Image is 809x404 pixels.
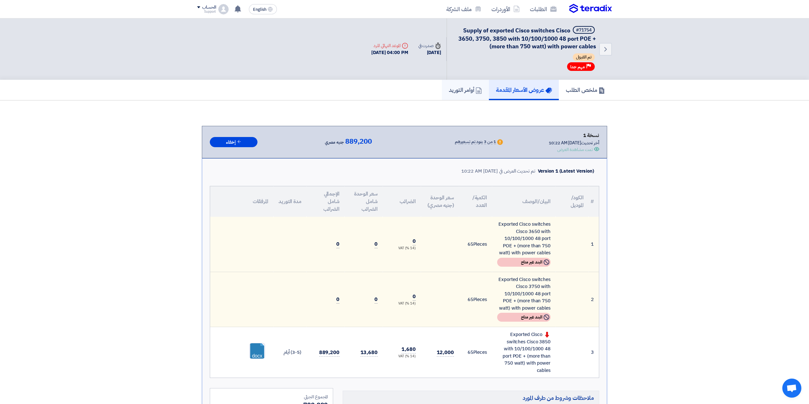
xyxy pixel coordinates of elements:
[388,354,416,359] div: (14 %) VAT
[573,53,595,61] span: تم القبول
[249,4,277,14] button: English
[449,86,482,93] h5: أوامر التوريد
[197,10,216,13] div: Support
[210,137,257,147] button: إخفاء
[418,42,441,49] div: صدرت في
[459,327,492,378] td: Pieces
[441,2,486,17] a: ملف الشركة
[437,349,454,357] span: 12,000
[549,140,599,146] div: أخر تحديث [DATE] 10:22 AM
[360,349,378,357] span: 13,680
[589,186,599,217] th: #
[459,186,492,217] th: الكمية/العدد
[388,246,416,251] div: (14 %) VAT
[557,146,593,153] div: تمت مشاهدة العرض
[253,7,266,12] span: English
[566,86,605,93] h5: ملخص الطلب
[336,240,339,248] span: 0
[461,168,535,175] div: تم تحديث العرض في [DATE] 10:22 AM
[589,272,599,327] td: 2
[306,186,345,217] th: الإجمالي شامل الضرائب
[374,296,378,304] span: 0
[497,258,551,267] div: البند غير متاح
[589,327,599,378] td: 3
[273,186,306,217] th: مدة التوريد
[371,42,408,49] div: الموعد النهائي للرد
[538,168,594,175] div: Version 1 (Latest Version)
[570,64,585,70] span: مهم جدا
[468,241,473,248] span: 65
[215,394,328,400] div: المجموع الجزئي
[442,80,489,100] a: أوامر التوريد
[525,2,562,17] a: الطلبات
[497,313,551,322] div: البند غير متاح
[497,221,551,257] div: Exported Cisco switches Cisco 3650 with 10/100/1000 48 port POE + (more than 750 watt) with power...
[336,296,339,304] span: 0
[250,343,300,381] a: Cisco_C_POE_Switch_1760253390287.docx
[782,379,801,398] div: Open chat
[421,186,459,217] th: سعر الوحدة (جنيه مصري)
[325,139,344,146] span: جنيه مصري
[489,80,559,100] a: عروض الأسعار المقدمة
[496,86,552,93] h5: عروض الأسعار المقدمة
[319,349,339,357] span: 889,200
[576,28,592,32] div: #71754
[455,26,596,50] h5: Supply of exported Cisco switches Cisco 3650, 3750, 3850 with 10/100/1000 48 port POE + (more tha...
[401,346,416,353] span: 1,680
[486,2,525,17] a: الأوردرات
[459,217,492,272] td: Pieces
[497,276,551,312] div: Exported Cisco switches Cisco 3750 with 10/100/1000 48 port POE + (more than 750 watt) with power...
[383,186,421,217] th: الضرائب
[210,186,273,217] th: المرفقات
[492,186,556,217] th: البيان/الوصف
[371,49,408,56] div: [DATE] 04:00 PM
[549,131,599,140] div: نسخة 1
[374,240,378,248] span: 0
[413,237,416,245] span: 0
[418,49,441,56] div: [DATE]
[273,327,306,378] td: (3-5) أيام
[202,5,216,10] div: الحساب
[458,26,596,51] span: Supply of exported Cisco switches Cisco 3650, 3750, 3850 with 10/100/1000 48 port POE + (more tha...
[345,138,372,145] span: 889,200
[589,217,599,272] td: 1
[559,80,612,100] a: ملخص الطلب
[468,296,473,303] span: 65
[497,331,551,374] div: Exported Cisco switches Cisco 3850 with 10/100/1000 48 port POE + (more than 750 watt) with power...
[388,301,416,306] div: (14 %) VAT
[556,186,589,217] th: الكود/الموديل
[455,140,496,145] div: 1 من 3 بنود تم تسعيرهم
[569,4,612,13] img: Teradix logo
[468,349,473,356] span: 65
[345,186,383,217] th: سعر الوحدة شامل الضرائب
[413,293,416,301] span: 0
[218,4,229,14] img: profile_test.png
[459,272,492,327] td: Pieces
